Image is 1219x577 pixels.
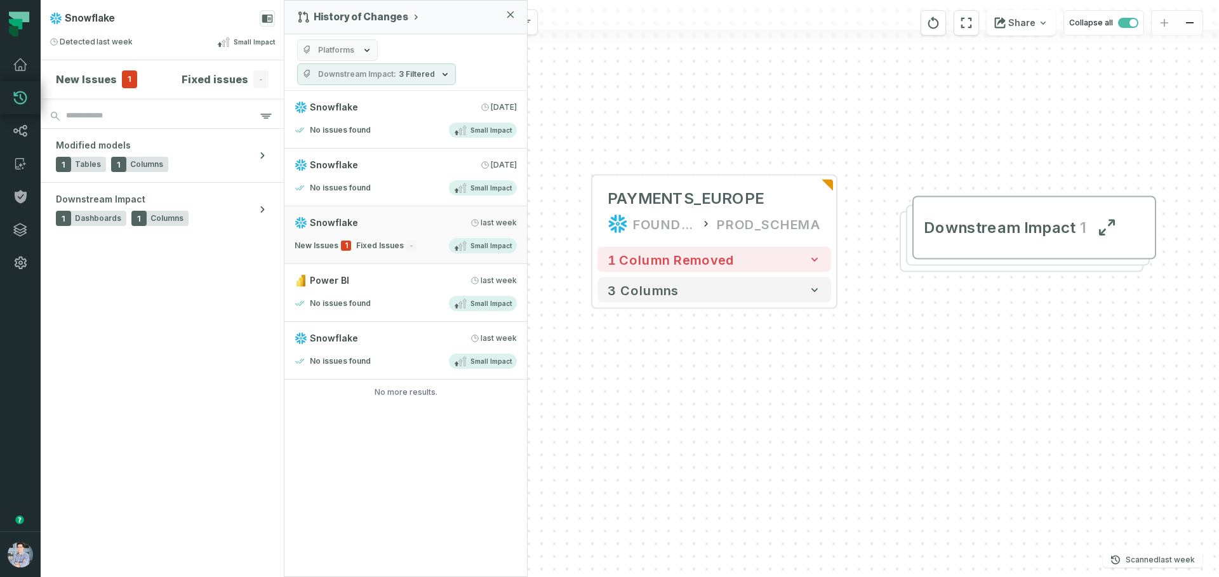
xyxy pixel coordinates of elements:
relative-time: Aug 30, 2025, 6:32 PM GMT+3 [481,218,517,228]
span: Platforms [318,45,354,55]
span: Modified models [56,139,131,152]
span: Small Impact [470,183,512,193]
span: Small Impact [470,357,512,366]
button: Modified models1Tables1Columns [41,129,284,182]
h4: No issues found [310,298,371,308]
span: 1 [1075,218,1086,238]
span: Power BI [310,274,349,287]
span: Snowflake [310,159,358,171]
h4: New Issues [56,72,117,87]
button: Downstream Impact1Dashboards1Columns [41,183,284,236]
button: Downstream Impact3 Filtered [297,63,456,85]
h4: No issues found [310,356,371,366]
a: Snowflake[DATE] 6:32:45 PMNew Issues1Fixed Issues-Small Impact [284,206,527,264]
relative-time: Aug 28, 2025, 6:29 PM GMT+3 [481,333,517,343]
button: New Issues1Fixed issues- [56,70,269,88]
span: 3 Filtered [399,69,435,79]
span: Snowflake [65,13,115,23]
p: Scanned [1126,554,1195,566]
span: Small Impact [470,241,512,251]
span: 1 column removed [608,252,735,267]
a: Snowflake[DATE] 2:00:11 AMNo issues foundSmall Impact [284,149,527,206]
span: Fixed Issues [356,241,404,251]
span: 1 [56,211,71,226]
a: Power BI[DATE] 6:31:10 PMNo issues foundSmall Impact [284,264,527,322]
relative-time: Sep 3, 2025, 2:00 AM GMT+3 [491,160,517,170]
span: New Issues [295,241,338,251]
span: Small Impact [234,37,275,47]
relative-time: Aug 30, 2025, 6:32 PM GMT+3 [97,37,133,47]
span: Downstream Impact [318,69,396,79]
span: Columns [130,159,163,169]
button: History of Changes [297,11,421,23]
button: Platforms [297,39,378,61]
span: Snowflake [310,332,358,345]
span: 1 [56,157,71,172]
button: Share [987,10,1056,36]
div: Tooltip anchor [14,514,25,526]
span: 1 [111,157,126,172]
div: No more results. [284,387,527,397]
span: Dashboards [75,213,121,223]
h4: No issues found [310,183,371,193]
span: 3 columns [608,282,679,298]
div: PAYMENTS_EUROPE [608,189,764,209]
span: Tables [75,159,101,169]
span: Downstream Impact [56,193,145,206]
h4: Fixed issues [182,72,248,87]
button: zoom out [1177,11,1202,36]
span: 1 [341,241,351,251]
span: Snowflake [310,101,358,114]
span: Small Impact [470,126,512,135]
span: Columns [150,213,183,223]
relative-time: Aug 29, 2025, 6:31 PM GMT+3 [481,275,517,286]
span: 1 [122,70,137,88]
span: 1 [131,211,147,226]
span: Downstream Impact [924,218,1075,238]
h4: No issues found [310,125,371,135]
span: Detected [50,37,133,47]
button: Scanned[DATE] 3:32:45 PM [1103,552,1202,567]
span: - [253,70,269,88]
span: Small Impact [470,299,512,308]
span: Snowflake [310,216,358,229]
a: Snowflake[DATE] 2:00:12 AMNo issues foundSmall Impact [284,91,527,149]
relative-time: Sep 6, 2025, 2:00 AM GMT+3 [491,102,517,112]
img: avatar of Alon Nafta [8,542,33,567]
div: FOUNDATIONAL_DB [633,214,695,234]
button: Collapse all [1063,10,1144,36]
a: Snowflake[DATE] 6:29:35 PMNo issues foundSmall Impact [284,322,527,380]
relative-time: Aug 30, 2025, 3:32 PM GMT+3 [1159,555,1195,564]
span: - [406,241,416,251]
button: Downstream Impact1 [912,196,1156,260]
div: PROD_SCHEMA [717,214,821,234]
